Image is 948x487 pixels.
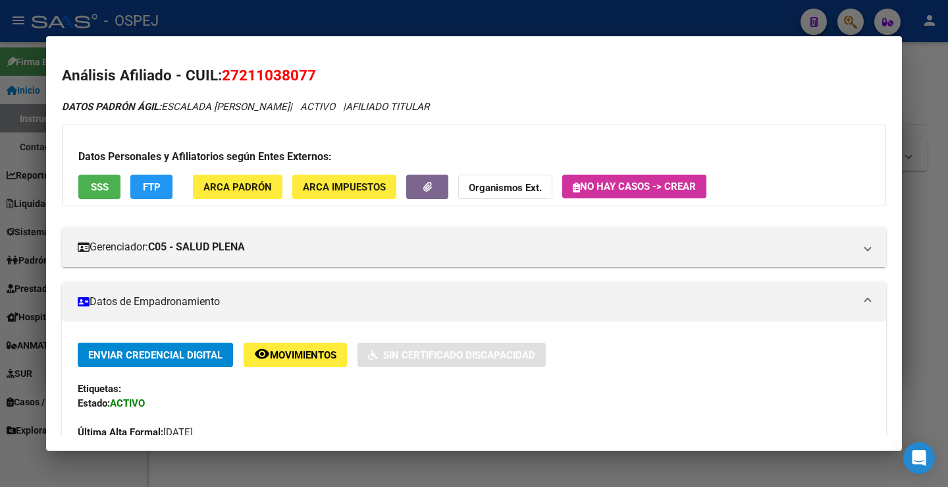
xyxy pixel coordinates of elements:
[62,227,886,267] mat-expansion-panel-header: Gerenciador:C05 - SALUD PLENA
[78,175,120,199] button: SSS
[148,239,245,255] strong: C05 - SALUD PLENA
[143,181,161,193] span: FTP
[562,175,706,198] button: No hay casos -> Crear
[78,239,855,255] mat-panel-title: Gerenciador:
[254,346,270,362] mat-icon: remove_red_eye
[78,149,870,165] h3: Datos Personales y Afiliatorios según Entes Externos:
[62,101,290,113] span: ESCALADA [PERSON_NAME]
[346,101,429,113] span: AFILIADO TITULAR
[91,181,109,193] span: SSS
[270,349,336,361] span: Movimientos
[88,349,223,361] span: Enviar Credencial Digital
[193,175,282,199] button: ARCA Padrón
[62,65,886,87] h2: Análisis Afiliado - CUIL:
[110,397,145,409] strong: ACTIVO
[78,294,855,310] mat-panel-title: Datos de Empadronamiento
[78,426,193,438] span: [DATE]
[303,181,386,193] span: ARCA Impuestos
[357,343,546,367] button: Sin Certificado Discapacidad
[203,181,272,193] span: ARCA Padrón
[62,101,429,113] i: | ACTIVO |
[903,442,935,474] div: Open Intercom Messenger
[458,175,552,199] button: Organismos Ext.
[222,67,316,84] span: 27211038077
[292,175,396,199] button: ARCA Impuestos
[469,182,542,194] strong: Organismos Ext.
[62,282,886,322] mat-expansion-panel-header: Datos de Empadronamiento
[383,349,535,361] span: Sin Certificado Discapacidad
[130,175,172,199] button: FTP
[78,397,110,409] strong: Estado:
[78,383,121,395] strong: Etiquetas:
[62,101,161,113] strong: DATOS PADRÓN ÁGIL:
[78,343,233,367] button: Enviar Credencial Digital
[573,181,696,192] span: No hay casos -> Crear
[78,426,163,438] strong: Última Alta Formal:
[244,343,347,367] button: Movimientos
